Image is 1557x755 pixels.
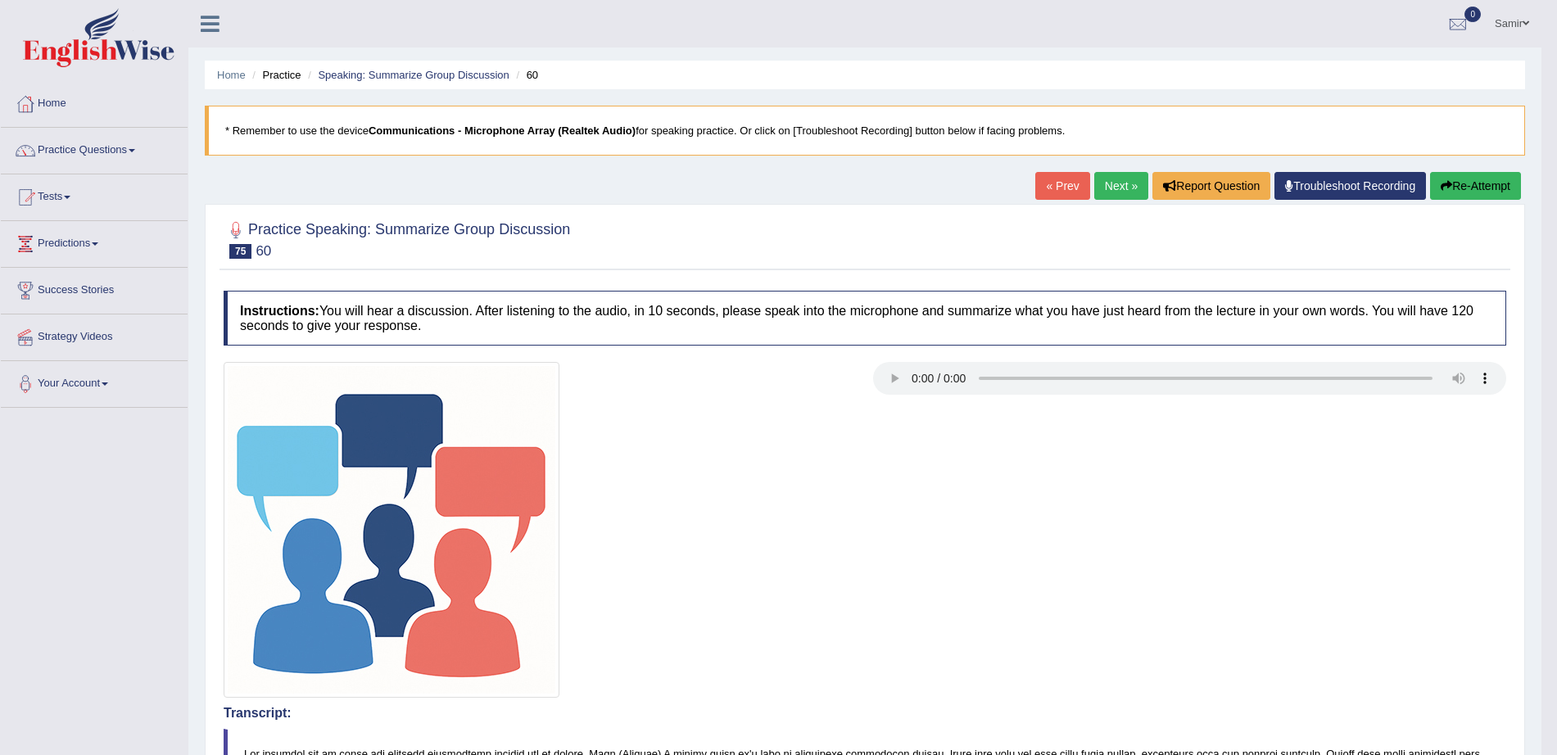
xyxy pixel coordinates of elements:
a: Tests [1,174,188,215]
li: Practice [248,67,301,83]
a: « Prev [1035,172,1089,200]
a: Practice Questions [1,128,188,169]
a: Next » [1094,172,1148,200]
b: Instructions: [240,304,319,318]
small: 60 [256,243,271,259]
a: Home [1,81,188,122]
li: 60 [512,67,538,83]
span: 75 [229,244,251,259]
b: Communications - Microphone Array (Realtek Audio) [369,124,636,137]
a: Speaking: Summarize Group Discussion [318,69,509,81]
button: Report Question [1152,172,1270,200]
a: Success Stories [1,268,188,309]
span: 0 [1464,7,1481,22]
a: Home [217,69,246,81]
blockquote: * Remember to use the device for speaking practice. Or click on [Troubleshoot Recording] button b... [205,106,1525,156]
h2: Practice Speaking: Summarize Group Discussion [224,218,570,259]
a: Your Account [1,361,188,402]
a: Troubleshoot Recording [1274,172,1426,200]
button: Re-Attempt [1430,172,1521,200]
h4: Transcript: [224,706,1506,721]
h4: You will hear a discussion. After listening to the audio, in 10 seconds, please speak into the mi... [224,291,1506,346]
a: Predictions [1,221,188,262]
a: Strategy Videos [1,314,188,355]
